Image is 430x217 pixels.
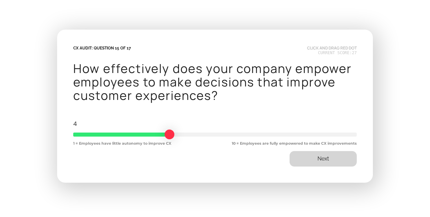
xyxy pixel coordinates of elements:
span: 4 [73,120,77,128]
a: Next [290,151,357,167]
span: 27 [352,50,357,55]
label: How effectively does your company empower employees to make decisions that improve customer exper... [73,62,357,102]
div: 1 = Employees have little autonomy to improve CX [73,141,171,146]
form: CX Audit Info [57,30,373,183]
code: Current Score: [318,50,357,55]
div: CX Audit: Question 15 of 17 [73,46,131,55]
div: 10 = Employees are fully empowered to make CX improvements [232,141,357,146]
div: Employee_Decision_Empowerment [165,130,174,139]
div: click and drag red dot [307,46,357,55]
